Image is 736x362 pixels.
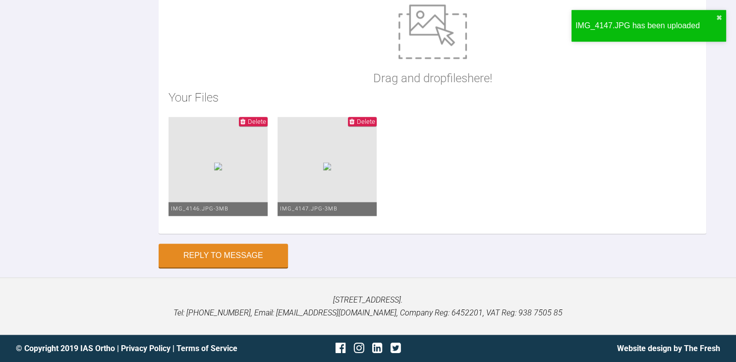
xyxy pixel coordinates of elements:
[171,206,228,212] span: IMG_4146.JPG - 3MB
[617,344,720,353] a: Website design by The Fresh
[248,118,266,125] span: Delete
[159,244,288,267] button: Reply to Message
[121,344,170,353] a: Privacy Policy
[575,19,716,32] div: IMG_4147.JPG has been uploaded
[323,162,331,170] img: dcb6c5bd-e2dc-43b1-b830-bc06d11f0d37
[357,118,375,125] span: Delete
[176,344,237,353] a: Terms of Service
[280,206,338,212] span: IMG_4147.JPG - 3MB
[169,88,696,107] h2: Your Files
[214,162,222,170] img: 8320606b-b1cc-44f7-8576-31f4a6bf426c
[373,69,492,88] p: Drag and drop files here!
[716,14,722,22] button: close
[16,342,251,355] div: © Copyright 2019 IAS Ortho | |
[16,294,720,319] p: [STREET_ADDRESS]. Tel: [PHONE_NUMBER], Email: [EMAIL_ADDRESS][DOMAIN_NAME], Company Reg: 6452201,...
